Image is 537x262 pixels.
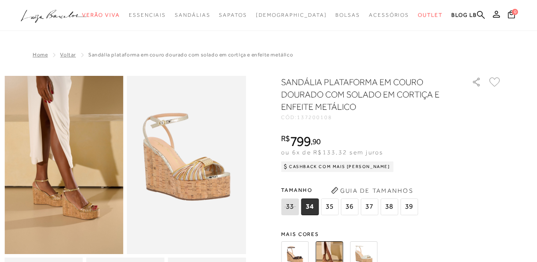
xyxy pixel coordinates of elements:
span: BLOG LB [451,12,477,18]
span: Mais cores [281,232,502,237]
a: Home [33,52,48,58]
span: 38 [380,198,398,215]
span: Bolsas [335,12,360,18]
span: 0 [512,9,518,15]
a: noSubCategoriesText [369,7,409,23]
span: Essenciais [129,12,166,18]
i: , [311,138,321,146]
span: Tamanho [281,183,420,197]
span: Verão Viva [82,12,120,18]
img: image [127,76,246,254]
a: Voltar [60,52,76,58]
span: Sapatos [219,12,247,18]
span: Acessórios [369,12,409,18]
a: noSubCategoriesText [335,7,360,23]
span: 90 [312,137,321,146]
i: R$ [281,135,290,142]
span: Outlet [418,12,443,18]
span: 37 [361,198,378,215]
a: noSubCategoriesText [418,7,443,23]
a: noSubCategoriesText [219,7,247,23]
span: 34 [301,198,319,215]
div: Cashback com Mais [PERSON_NAME] [281,161,394,172]
a: noSubCategoriesText [175,7,210,23]
span: SANDÁLIA PLATAFORMA EM COURO DOURADO COM SOLADO EM CORTIÇA E ENFEITE METÁLICO [88,52,293,58]
button: 0 [505,10,518,22]
span: Sandálias [175,12,210,18]
span: 35 [321,198,338,215]
span: ou 6x de R$133,32 sem juros [281,149,383,156]
span: 799 [290,133,311,149]
img: image [4,76,124,254]
span: 137200108 [297,114,332,120]
a: noSubCategoriesText [82,7,120,23]
a: noSubCategoriesText [256,7,327,23]
span: 39 [400,198,418,215]
div: CÓD: [281,115,458,120]
h1: SANDÁLIA PLATAFORMA EM COURO DOURADO COM SOLADO EM CORTIÇA E ENFEITE METÁLICO [281,76,447,113]
button: Guia de Tamanhos [328,183,416,198]
a: BLOG LB [451,7,477,23]
span: 33 [281,198,299,215]
span: [DEMOGRAPHIC_DATA] [256,12,327,18]
a: noSubCategoriesText [129,7,166,23]
span: 36 [341,198,358,215]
